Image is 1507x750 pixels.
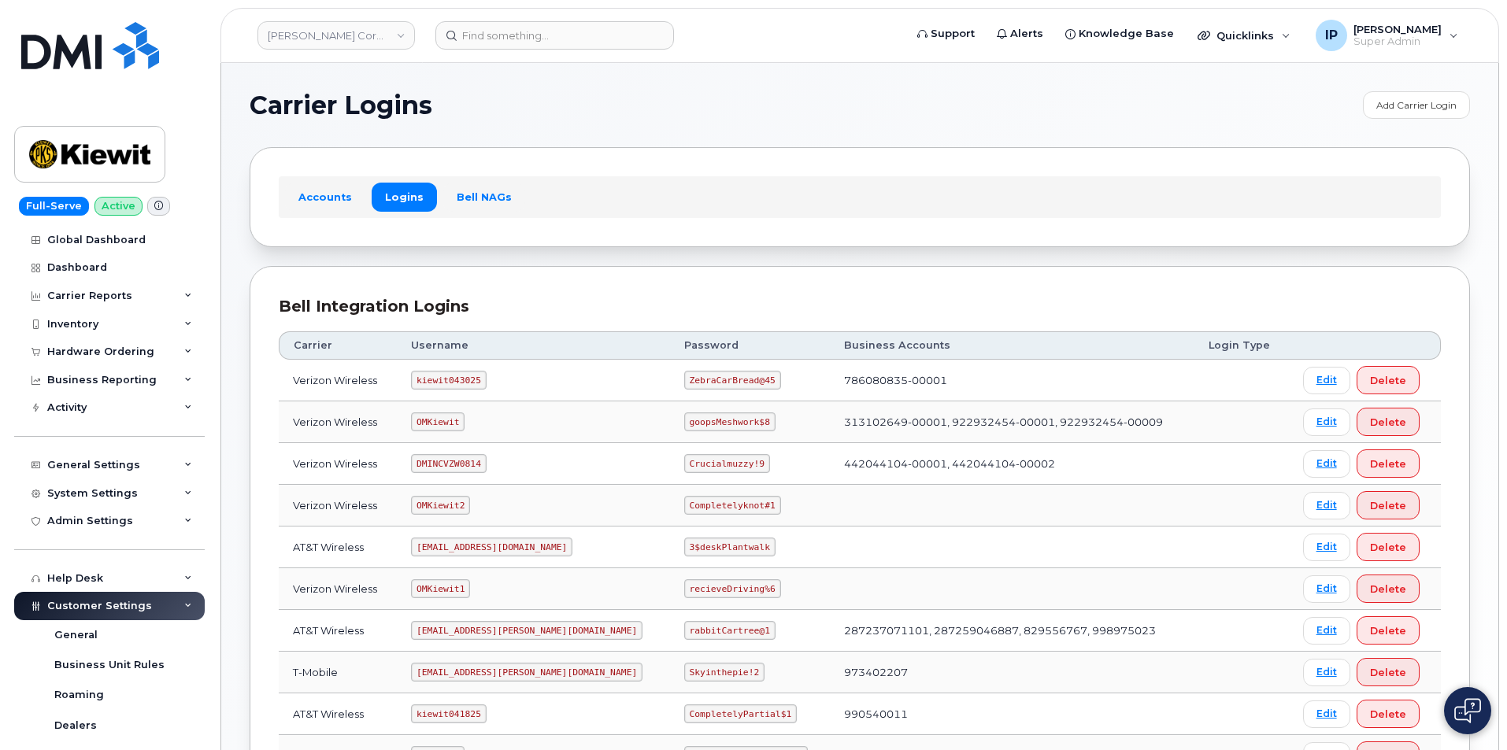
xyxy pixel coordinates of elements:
[279,526,397,568] td: AT&T Wireless
[1303,575,1350,603] a: Edit
[830,401,1194,443] td: 313102649-00001, 922932454-00001, 922932454-00009
[279,568,397,610] td: Verizon Wireless
[684,371,781,390] code: ZebraCarBread@45
[411,704,486,723] code: kiewit041825
[279,693,397,735] td: AT&T Wireless
[1303,659,1350,686] a: Edit
[1303,450,1350,478] a: Edit
[1370,456,1406,471] span: Delete
[1303,492,1350,519] a: Edit
[411,663,642,682] code: [EMAIL_ADDRESS][PERSON_NAME][DOMAIN_NAME]
[1194,331,1289,360] th: Login Type
[1370,540,1406,555] span: Delete
[1357,658,1420,686] button: Delete
[1303,534,1350,561] a: Edit
[372,183,437,211] a: Logins
[279,652,397,693] td: T-Mobile
[830,610,1194,652] td: 287237071101, 287259046887, 829556767, 998975023
[411,496,470,515] code: OMKiewit2
[411,621,642,640] code: [EMAIL_ADDRESS][PERSON_NAME][DOMAIN_NAME]
[1303,700,1350,728] a: Edit
[411,412,465,431] code: OMKiewit
[279,610,397,652] td: AT&T Wireless
[279,331,397,360] th: Carrier
[411,538,572,556] code: [EMAIL_ADDRESS][DOMAIN_NAME]
[1357,616,1420,645] button: Delete
[1370,707,1406,722] span: Delete
[285,183,365,211] a: Accounts
[684,663,765,682] code: Skyinthepie!2
[684,579,781,598] code: recieveDriving%6
[279,360,397,401] td: Verizon Wireless
[397,331,670,360] th: Username
[1370,498,1406,513] span: Delete
[1370,415,1406,430] span: Delete
[1357,533,1420,561] button: Delete
[1303,408,1350,436] a: Edit
[1303,617,1350,645] a: Edit
[830,693,1194,735] td: 990540011
[279,443,397,485] td: Verizon Wireless
[1303,367,1350,394] a: Edit
[830,443,1194,485] td: 442044104-00001, 442044104-00002
[279,485,397,526] td: Verizon Wireless
[411,454,486,473] code: DMINCVZW0814
[684,454,770,473] code: Crucialmuzzy!9
[443,183,525,211] a: Bell NAGs
[670,331,830,360] th: Password
[1357,575,1420,603] button: Delete
[279,401,397,443] td: Verizon Wireless
[1454,698,1481,723] img: Open chat
[279,295,1441,318] div: Bell Integration Logins
[830,331,1194,360] th: Business Accounts
[1357,449,1420,478] button: Delete
[1357,491,1420,519] button: Delete
[684,496,781,515] code: Completelyknot#1
[411,579,470,598] code: OMKiewit1
[250,94,432,117] span: Carrier Logins
[1357,408,1420,436] button: Delete
[1370,373,1406,388] span: Delete
[830,652,1194,693] td: 973402207
[1357,700,1420,728] button: Delete
[411,371,486,390] code: kiewit043025
[684,412,776,431] code: goopsMeshwork$8
[830,360,1194,401] td: 786080835-00001
[684,621,776,640] code: rabbitCartree@1
[1363,91,1470,119] a: Add Carrier Login
[1370,582,1406,597] span: Delete
[1370,623,1406,638] span: Delete
[1370,665,1406,680] span: Delete
[1357,366,1420,394] button: Delete
[684,704,797,723] code: CompletelyPartial$1
[684,538,776,556] code: 3$deskPlantwalk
